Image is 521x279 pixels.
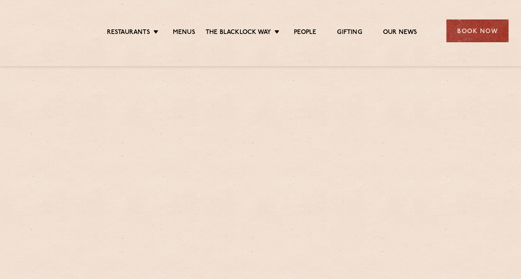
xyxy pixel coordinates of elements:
img: svg%3E [12,8,82,54]
a: Restaurants [107,29,150,38]
a: Our News [383,29,417,38]
div: Book Now [446,19,509,42]
a: The Blacklock Way [206,29,271,38]
a: Menus [173,29,195,38]
a: People [294,29,316,38]
a: Gifting [337,29,362,38]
